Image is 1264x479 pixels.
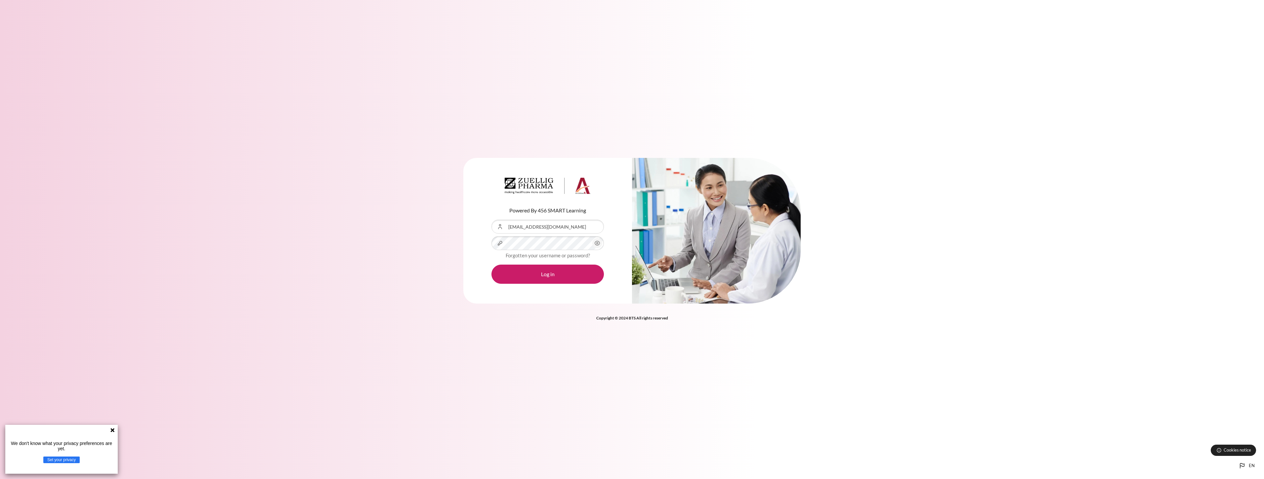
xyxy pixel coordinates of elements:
[1236,459,1257,472] button: Languages
[1211,445,1256,456] button: Cookies notice
[505,178,591,194] img: Architeck
[505,178,591,197] a: Architeck
[596,315,668,320] strong: Copyright © 2024 BTS All rights reserved
[491,206,604,214] p: Powered By 456 SMART Learning
[491,220,604,234] input: Username or Email Address
[1224,447,1251,453] span: Cookies notice
[1249,462,1255,469] span: en
[491,265,604,284] button: Log in
[43,457,80,463] button: Set your privacy
[506,252,590,258] a: Forgotten your username or password?
[8,441,115,451] p: We don't know what your privacy preferences are yet.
